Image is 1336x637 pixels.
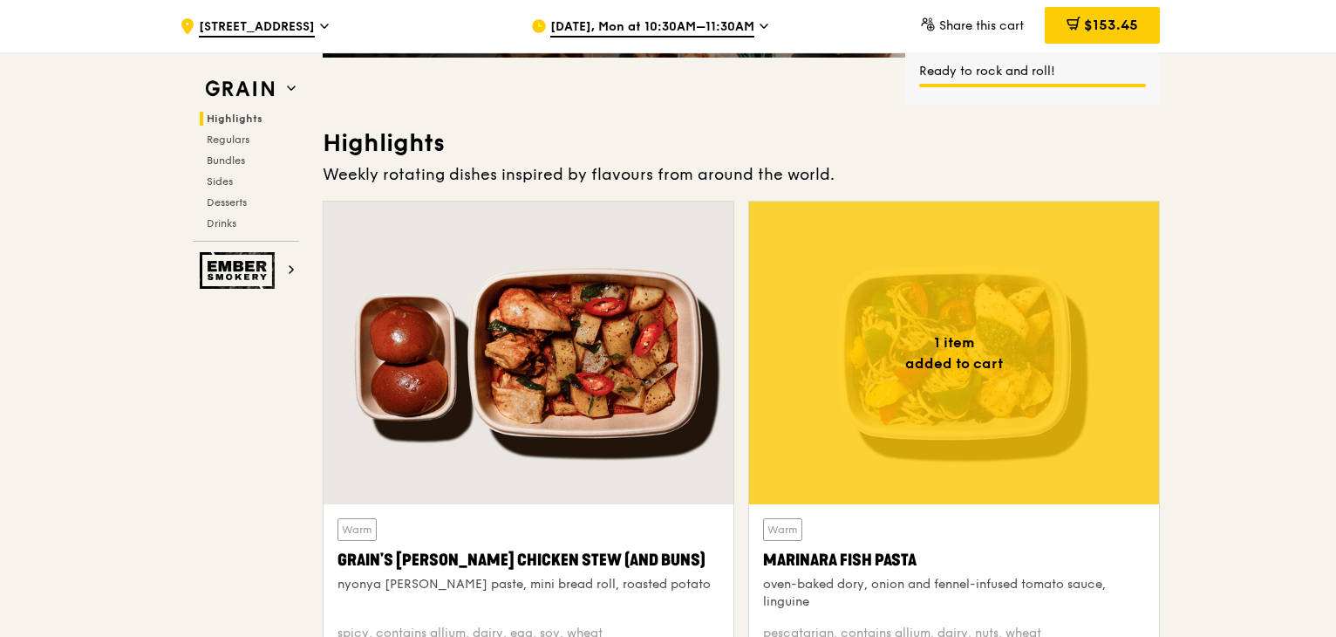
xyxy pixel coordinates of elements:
[763,548,1145,572] div: Marinara Fish Pasta
[199,18,315,38] span: [STREET_ADDRESS]
[337,518,377,541] div: Warm
[337,576,719,593] div: nyonya [PERSON_NAME] paste, mini bread roll, roasted potato
[200,252,280,289] img: Ember Smokery web logo
[207,134,249,146] span: Regulars
[207,154,245,167] span: Bundles
[323,162,1160,187] div: Weekly rotating dishes inspired by flavours from around the world.
[323,127,1160,159] h3: Highlights
[763,518,802,541] div: Warm
[207,217,236,229] span: Drinks
[919,63,1146,80] div: Ready to rock and roll!
[763,576,1145,611] div: oven-baked dory, onion and fennel-infused tomato sauce, linguine
[207,113,262,125] span: Highlights
[337,548,719,572] div: Grain's [PERSON_NAME] Chicken Stew (and buns)
[550,18,754,38] span: [DATE], Mon at 10:30AM–11:30AM
[207,175,233,188] span: Sides
[939,18,1024,33] span: Share this cart
[1084,17,1138,33] span: $153.45
[207,196,247,209] span: Desserts
[200,73,280,105] img: Grain web logo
